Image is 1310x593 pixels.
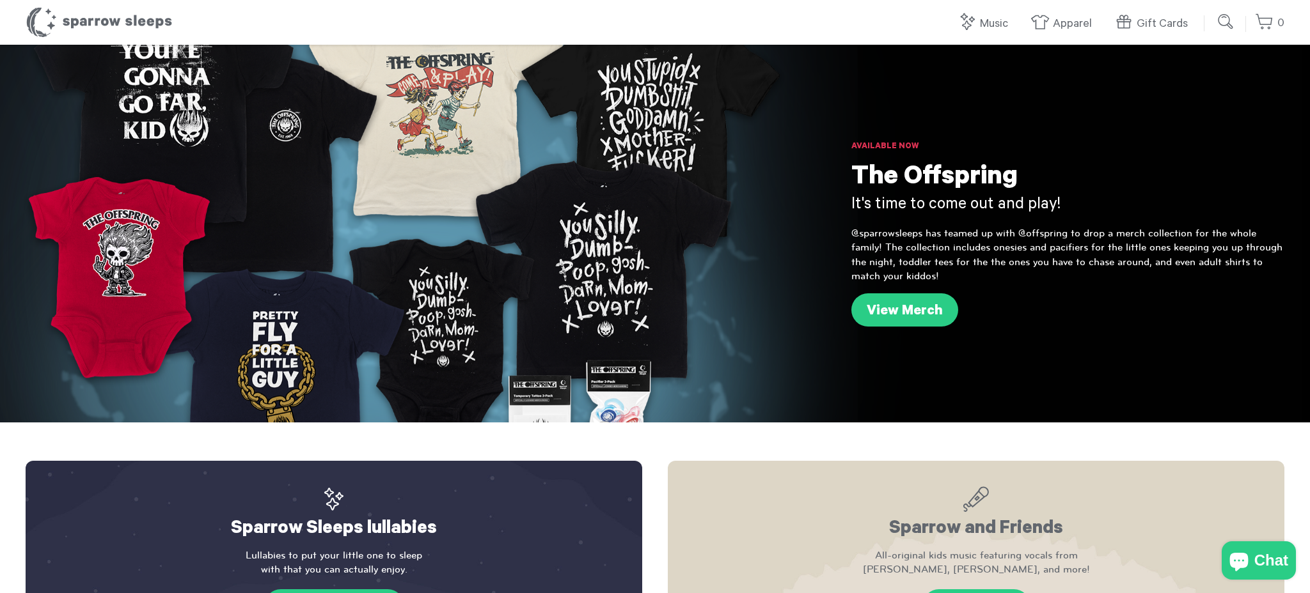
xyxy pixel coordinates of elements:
[851,226,1284,284] p: @sparrowsleeps has teamed up with @offspring to drop a merch collection for the whole family! The...
[693,486,1259,542] h2: Sparrow and Friends
[51,486,617,542] h2: Sparrow Sleeps lullabies
[51,562,617,576] span: with that you can actually enjoy.
[851,195,1284,217] h3: It's time to come out and play!
[1218,541,1300,583] inbox-online-store-chat: Shopify online store chat
[693,562,1259,576] span: [PERSON_NAME], [PERSON_NAME], and more!
[1114,10,1194,38] a: Gift Cards
[693,548,1259,577] p: All-original kids music featuring vocals from
[1213,9,1239,35] input: Submit
[851,141,1284,153] h6: Available Now
[851,163,1284,195] h1: The Offspring
[958,10,1014,38] a: Music
[26,6,173,38] h1: Sparrow Sleeps
[1030,10,1098,38] a: Apparel
[51,548,617,577] p: Lullabies to put your little one to sleep
[851,293,958,327] a: View Merch
[1255,10,1284,37] a: 0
